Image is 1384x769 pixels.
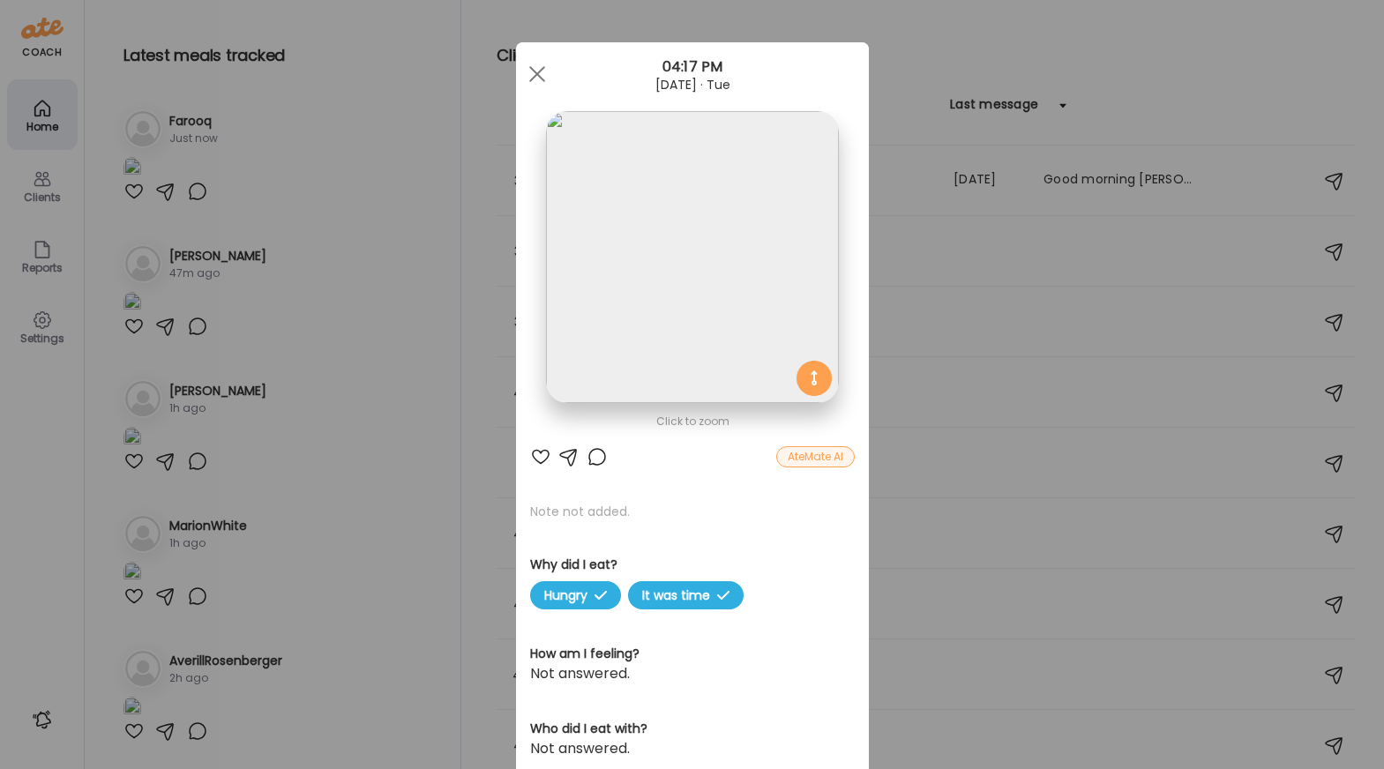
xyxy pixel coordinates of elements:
[530,556,855,574] h3: Why did I eat?
[530,720,855,738] h3: Who did I eat with?
[530,411,855,432] div: Click to zoom
[628,581,744,609] span: It was time
[546,111,838,403] img: images%2FtxRoJITxYHWrqWxp63bK0sKMl313%2FOoxXFCdQ6YJovMB7whsO%2F6KVDq50WcW7OfOuUyoyR_1080
[530,663,855,684] div: Not answered.
[516,56,869,78] div: 04:17 PM
[530,738,855,759] div: Not answered.
[530,645,855,663] h3: How am I feeling?
[530,503,855,520] p: Note not added.
[516,78,869,92] div: [DATE] · Tue
[776,446,855,467] div: AteMate AI
[530,581,621,609] span: Hungry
